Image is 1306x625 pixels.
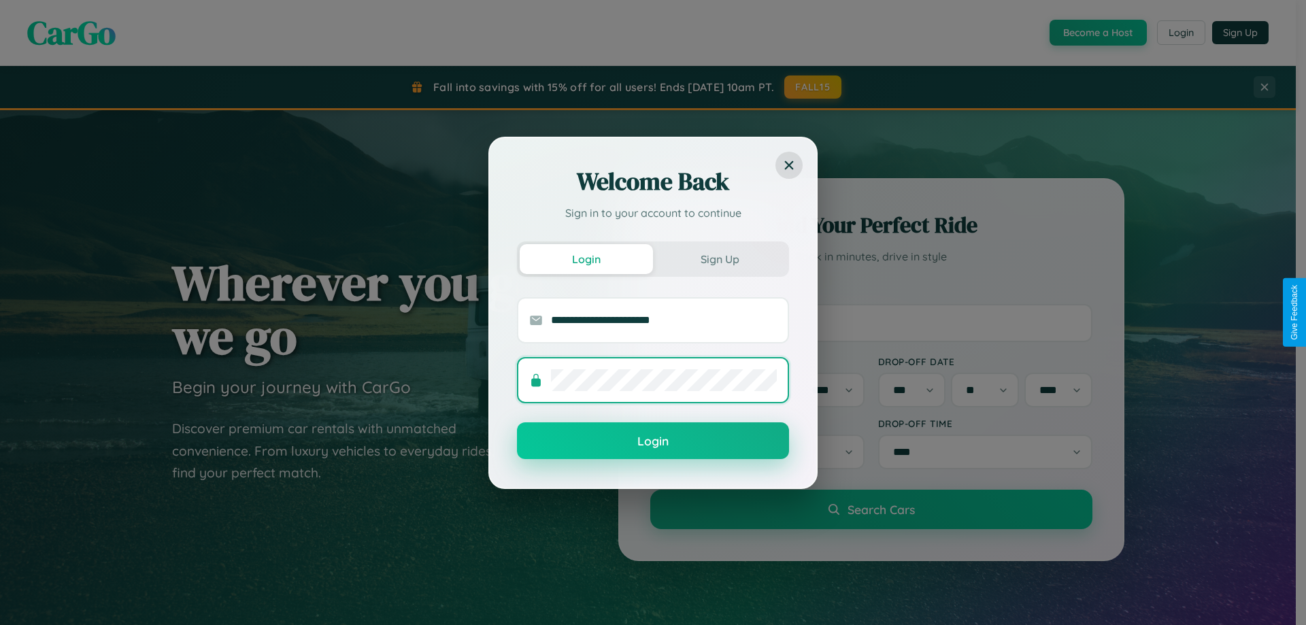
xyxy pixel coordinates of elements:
div: Give Feedback [1290,285,1299,340]
p: Sign in to your account to continue [517,205,789,221]
button: Sign Up [653,244,786,274]
h2: Welcome Back [517,165,789,198]
button: Login [520,244,653,274]
button: Login [517,422,789,459]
